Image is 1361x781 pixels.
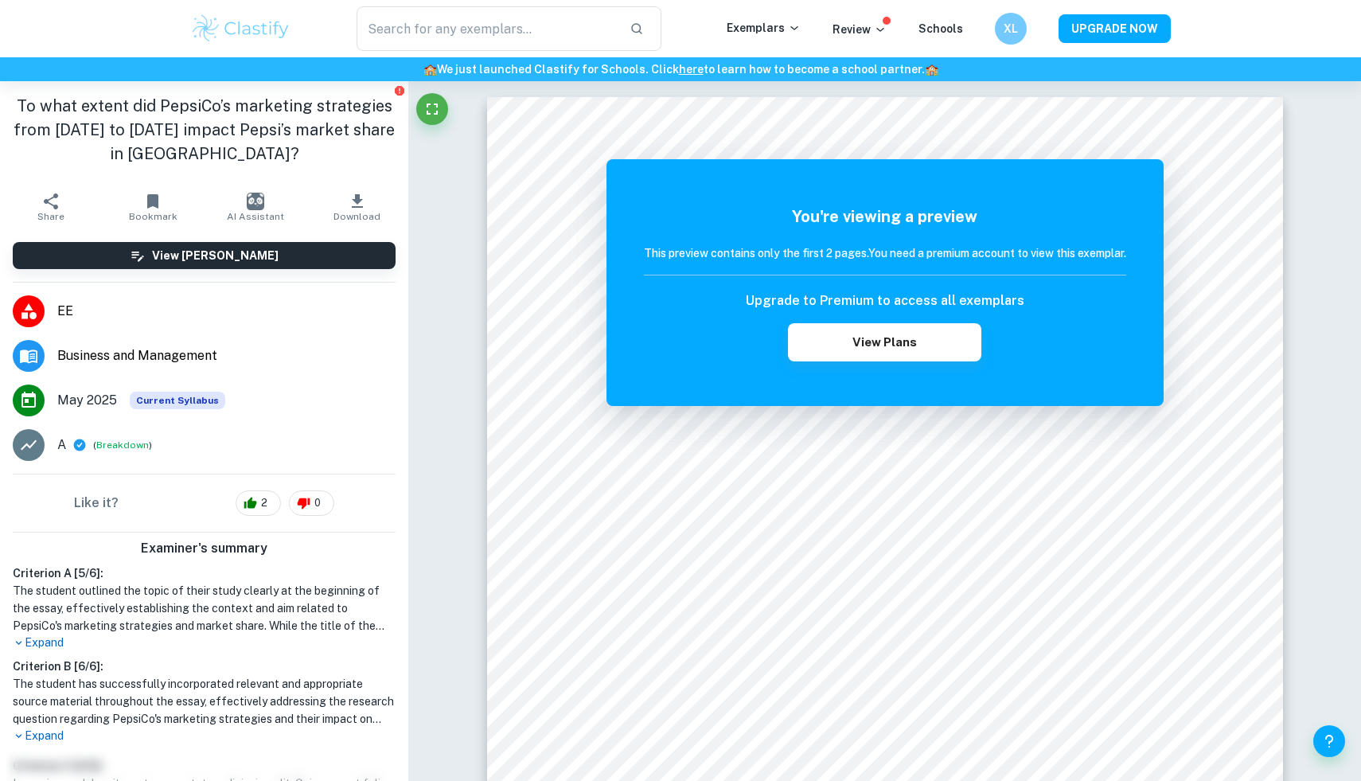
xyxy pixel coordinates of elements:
[252,495,276,511] span: 2
[423,63,437,76] span: 🏫
[227,211,284,222] span: AI Assistant
[644,205,1126,228] h5: You're viewing a preview
[130,392,225,409] span: Current Syllabus
[13,728,396,744] p: Expand
[306,185,408,229] button: Download
[57,435,66,455] p: A
[13,242,396,269] button: View [PERSON_NAME]
[57,346,396,365] span: Business and Management
[679,63,704,76] a: here
[130,392,225,409] div: This exemplar is based on the current syllabus. Feel free to refer to it for inspiration/ideas wh...
[995,13,1027,45] button: XL
[6,539,402,558] h6: Examiner's summary
[247,193,264,210] img: AI Assistant
[13,635,396,651] p: Expand
[13,564,396,582] h6: Criterion A [ 5 / 6 ]:
[833,21,887,38] p: Review
[1002,20,1020,37] h6: XL
[102,185,204,229] button: Bookmark
[96,438,149,452] button: Breakdown
[37,211,64,222] span: Share
[306,495,330,511] span: 0
[918,22,963,35] a: Schools
[1313,725,1345,757] button: Help and Feedback
[205,185,306,229] button: AI Assistant
[746,291,1024,310] h6: Upgrade to Premium to access all exemplars
[788,323,981,361] button: View Plans
[13,658,396,675] h6: Criterion B [ 6 / 6 ]:
[190,13,291,45] img: Clastify logo
[727,19,801,37] p: Exemplars
[93,438,152,453] span: ( )
[333,211,380,222] span: Download
[644,244,1126,262] h6: This preview contains only the first 2 pages. You need a premium account to view this exemplar.
[13,582,396,635] h1: The student outlined the topic of their study clearly at the beginning of the essay, effectively ...
[3,61,1358,78] h6: We just launched Clastify for Schools. Click to learn how to become a school partner.
[129,211,177,222] span: Bookmark
[57,302,396,321] span: EE
[74,494,119,513] h6: Like it?
[925,63,938,76] span: 🏫
[13,675,396,728] h1: The student has successfully incorporated relevant and appropriate source material throughout the...
[152,247,279,264] h6: View [PERSON_NAME]
[393,84,405,96] button: Report issue
[57,391,117,410] span: May 2025
[416,93,448,125] button: Fullscreen
[1059,14,1171,43] button: UPGRADE NOW
[13,94,396,166] h1: To what extent did PepsiCo’s marketing strategies from [DATE] to [DATE] impact Pepsi’s market sha...
[357,6,617,51] input: Search for any exemplars...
